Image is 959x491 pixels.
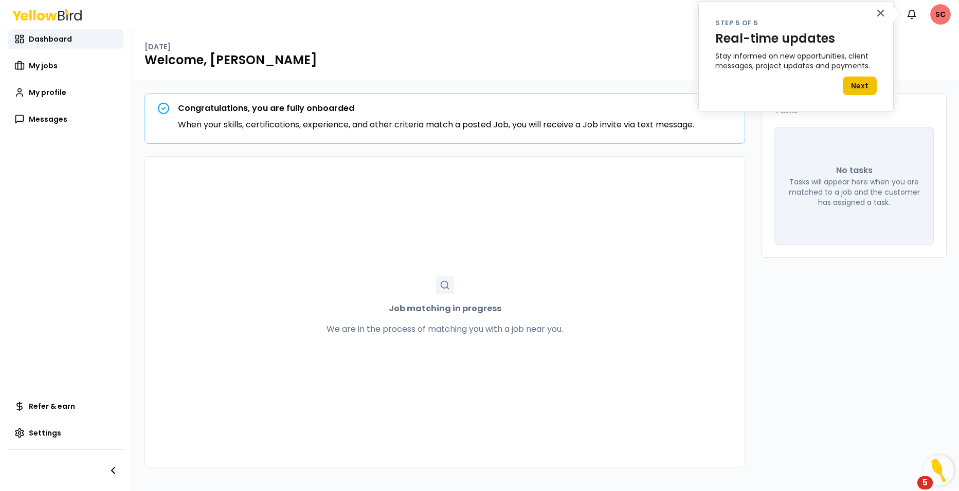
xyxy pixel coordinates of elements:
span: SC [930,4,951,25]
p: We are in the process of matching you with a job near you. [327,323,563,335]
span: Refer & earn [29,401,75,411]
span: Settings [29,428,61,438]
p: [DATE] [144,42,171,52]
h3: Tasks [774,106,934,115]
p: Step 5 of 5 [715,18,877,29]
strong: Congratulations, you are fully onboarded [178,102,354,114]
span: My jobs [29,61,58,71]
strong: Job matching in progress [389,303,501,315]
p: Real-time updates [715,31,877,46]
span: My profile [29,87,66,98]
span: Messages [29,114,67,124]
p: Stay informed on new opportunities, client messages, project updates and payments. [715,51,877,71]
span: Dashboard [29,34,72,44]
p: No tasks [836,164,873,177]
button: Next [843,77,877,95]
h1: Welcome, [PERSON_NAME] [144,52,947,68]
button: Close [876,5,885,21]
button: Open Resource Center, 5 new notifications [923,455,954,486]
p: When your skills, certifications, experience, and other criteria match a posted Job, you will rec... [178,119,694,131]
p: Tasks will appear here when you are matched to a job and the customer has assigned a task. [787,177,921,207]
